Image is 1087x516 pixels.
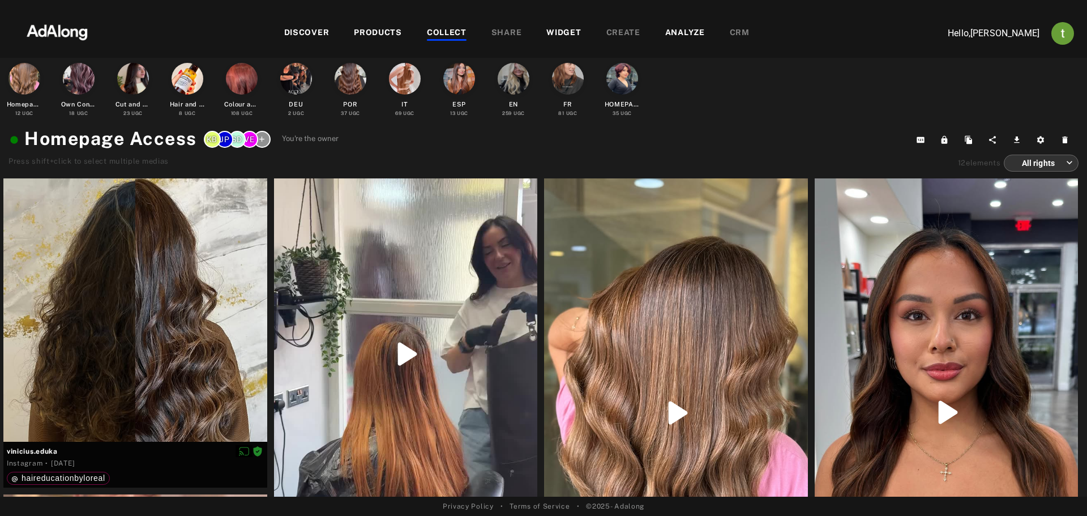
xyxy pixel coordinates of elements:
[395,110,401,116] span: 69
[179,110,196,117] div: UGC
[231,110,240,116] span: 108
[427,27,467,40] div: COLLECT
[51,459,75,467] time: 2025-09-29T12:06:49.000Z
[500,501,503,511] span: •
[958,159,966,167] span: 12
[586,501,644,511] span: © 2025 - Adalong
[69,110,88,117] div: UGC
[401,100,408,109] div: IT
[216,131,233,148] div: Jade.P
[502,110,512,116] span: 259
[606,27,640,40] div: CREATE
[926,27,1039,40] p: Hello, [PERSON_NAME]
[613,110,619,116] span: 35
[502,110,525,117] div: UGC
[179,110,183,116] span: 8
[341,110,347,116] span: 37
[8,156,339,167] div: Press shift+click to select multiple medias
[1051,22,1074,45] img: ACg8ocJj1Mp6hOb8A41jL1uwSMxz7God0ICt0FEFk954meAQ=s96-c
[1007,132,1031,148] button: Download
[236,445,253,457] button: Disable diffusion on this media
[7,458,42,468] div: Instagram
[284,27,329,40] div: DISCOVER
[491,27,522,40] div: SHARE
[730,27,750,40] div: CRM
[288,110,292,116] span: 2
[510,501,570,511] a: Terms of Service
[395,110,414,117] div: UGC
[354,27,402,40] div: PRODUCTS
[231,110,253,117] div: UGC
[982,132,1007,148] button: Share
[1030,132,1055,148] button: Settings
[450,110,468,117] div: UGC
[115,100,151,109] div: Cut and Style
[289,100,303,109] div: DEU
[15,110,20,116] span: 12
[7,100,42,109] div: Homepage Access
[123,110,143,117] div: UGC
[341,110,360,117] div: UGC
[282,133,339,144] span: You're the owner
[61,100,97,109] div: Own Content Hair Education
[1055,132,1079,148] button: Delete this collection
[665,27,705,40] div: ANALYZE
[910,132,935,148] button: Copy collection ID
[546,27,581,40] div: WIDGET
[69,110,75,116] span: 18
[452,100,465,109] div: ESP
[123,110,130,116] span: 23
[22,474,105,483] span: haireducationbyloreal
[613,110,632,117] div: UGC
[934,132,958,148] button: Lock from editing
[7,446,264,457] span: vinicius.eduka
[1014,148,1073,178] div: All rights
[170,100,206,109] div: Hair and Scalp Care
[577,501,580,511] span: •
[343,100,357,109] div: POR
[450,110,455,116] span: 13
[241,131,258,148] div: Valery.E
[8,125,197,152] h1: Homepage Access
[509,100,518,109] div: EN
[563,100,572,109] div: FR
[288,110,305,117] div: UGC
[958,132,983,148] button: Duplicate collection
[558,110,577,117] div: UGC
[605,100,640,109] div: HOMEPAGE TEST
[1049,19,1077,48] button: Account settings
[443,501,494,511] a: Privacy Policy
[11,474,105,482] div: haireducationbyloreal
[224,100,260,109] div: Colour and Lightening
[253,447,263,455] span: Rights agreed
[15,110,33,117] div: UGC
[7,14,107,48] img: 63233d7d88ed69de3c212112c67096b6.png
[229,131,246,148] div: Solene.D
[558,110,564,116] span: 81
[204,131,221,148] div: Khadija.B
[45,459,48,468] span: ·
[958,157,1001,169] div: elements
